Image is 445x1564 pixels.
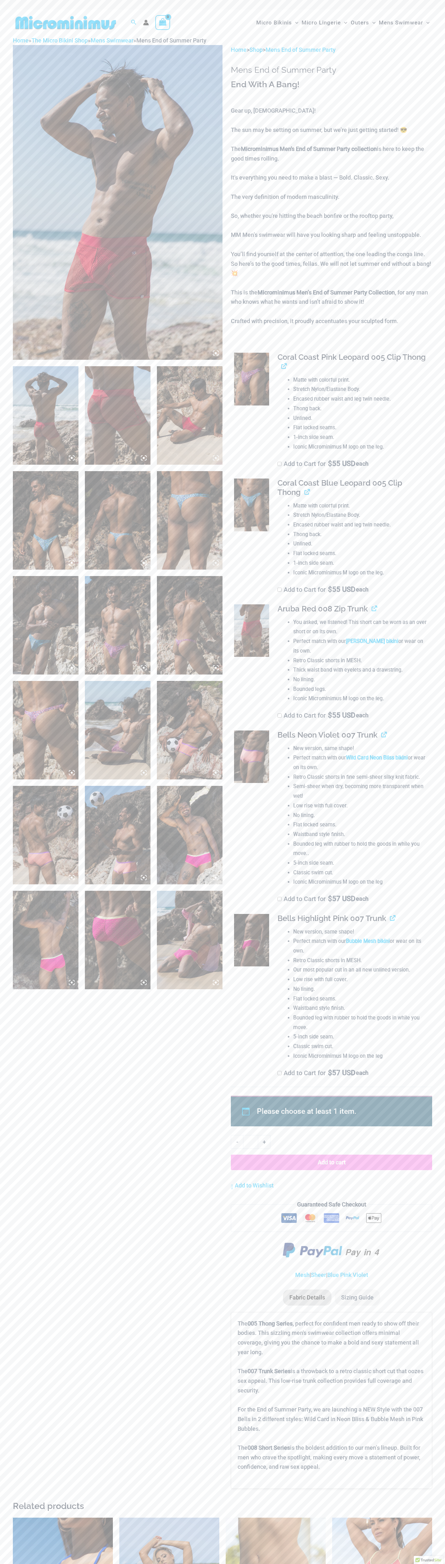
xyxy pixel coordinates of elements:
p: | | [231,1270,432,1280]
a: Add to Wishlist [231,1181,274,1190]
span: $ [328,460,332,468]
span: Menu Toggle [341,14,347,31]
li: Bounded leg with rubber to hold the goods in while you move.. [293,839,427,858]
b: 008 Short Series [248,1444,290,1451]
li: Please choose at least 1 item. [257,1104,417,1119]
label: Add to Cart for [277,460,368,468]
span: each [356,712,368,719]
a: OutersMenu ToggleMenu Toggle [349,13,377,33]
img: Coral Coast Blue Leopard 005 Clip Thong [85,471,150,570]
a: Sheer [311,1271,326,1278]
span: » » » [13,37,206,44]
span: Mens Swimwear [379,14,423,31]
li: Stretch Nylon/Elastane Body. [293,385,427,394]
input: Add to Cart for$55 USD each [277,713,282,718]
img: Coral Coast Pink Leopard 005 Clip Thong [85,576,150,675]
img: Bells Highlight Pink 007 Trunk [13,891,78,989]
p: > > [231,45,432,55]
li: Semi-sheer when dry, becoming more transparent when wet! [293,782,427,801]
li: Iconic Microminimus M logo on the leg. [293,442,427,452]
span: each [356,1070,368,1076]
a: - [231,1135,243,1149]
a: Mens SwimwearMenu ToggleMenu Toggle [377,13,431,33]
legend: Guaranteed Safe Checkout [295,1200,369,1209]
li: Unlined. [293,539,427,549]
a: Violet [353,1271,368,1278]
img: MM SHOP LOGO FLAT [13,15,119,30]
li: Stretch Nylon/Elastane Body. [293,510,427,520]
span: Bells Highlight Pink 007 Trunk [277,914,386,923]
li: 1-inch side seam. [293,433,427,442]
a: Account icon link [143,20,149,25]
img: Coral Coast Pink Leopard 005 Clip Thong [85,681,150,779]
span: 55 USD [328,586,355,593]
a: Home [13,37,29,44]
span: $ [328,895,332,903]
li: Waistband style finish. [293,830,427,839]
label: Add to Cart for [277,1069,368,1077]
li: Flat locked seams. [293,820,427,830]
a: Mesh [295,1271,310,1278]
b: 007 Trunk Series [248,1368,291,1374]
a: Shop [250,46,263,53]
span: 57 USD [328,896,355,902]
a: View Shopping Cart, empty [155,15,170,30]
img: Aruba Red 008 Zip Trunk [234,604,269,657]
a: [PERSON_NAME] bikini [346,638,398,644]
h1: Mens End of Summer Party [231,65,432,75]
img: Coral Coast Blue Leopard 005 Clip Thong [157,471,222,570]
span: $ [328,711,332,719]
li: Our most popular cut in an all new unlined version. [293,965,427,975]
li: No lining. [293,811,427,820]
img: Bells Neon Violet 007 Trunk [234,731,269,783]
li: Retro Classic shorts in MESH. [293,956,427,965]
label: Add to Cart for [277,712,368,719]
p: Gear up, [DEMOGRAPHIC_DATA]! The sun may be setting on summer, but we’re just getting started! 😎 ... [231,106,432,326]
span: Coral Coast Blue Leopard 005 Clip Thong [277,478,402,497]
input: Add to Cart for$57 USD each [277,897,282,901]
input: Add to Cart for$57 USD each [277,1071,282,1075]
img: Coral Coast Blue Leopard 005 Clip Thong [234,479,269,531]
img: Aruba Red 008 Zip Trunk [13,366,78,465]
span: Micro Bikinis [256,14,292,31]
li: Thong back. [293,530,427,539]
a: Home [231,46,247,53]
span: each [356,586,368,593]
span: Mens End of Summer Party [136,37,206,44]
li: Bounded leg with rubber to hold the goods in while you move. [293,1013,427,1032]
img: Aruba Red 008 Zip Trunk [85,366,150,465]
a: Pink [340,1271,351,1278]
li: Thong back. [293,404,427,414]
img: Bells Neon Violet 007 Trunk [13,786,78,884]
a: Wild Card Neon Bliss bikini [346,755,408,761]
nav: Site Navigation [254,12,432,33]
li: New version, same shape! [293,744,427,753]
img: Bells Highlight Pink 007 Trunk [157,891,222,989]
li: Perfect match with our or wear on its own. [293,936,427,955]
li: You asked, we listened! This short can be worn as an over short or on its own. [293,618,427,637]
li: Low rise with full cover. [293,801,427,811]
li: Flat locked seams. [293,994,427,1004]
li: Iconic Microminimus M logo on the leg. [293,694,427,703]
span: $ [328,1069,332,1077]
button: Add to cart [231,1155,432,1170]
a: Mens End of Summer Party [266,46,336,53]
img: Bells Highlight Pink 007 Trunk [157,786,222,884]
b: Microminimus Men’s End of Summer Party Collection [258,289,395,296]
li: No lining. [293,675,427,684]
li: Iconic Microminimus M logo on the leg [293,1051,427,1061]
img: Bells Highlight Pink 007 Trunk [234,914,269,966]
span: Aruba Red 008 Zip Trunk [277,604,368,613]
li: Encased rubber waist and leg twin needle. [293,394,427,404]
li: Encased rubber waist and leg twin needle. [293,520,427,530]
li: Flat locked seams. [293,423,427,433]
b: 005 Thong Series [248,1320,293,1327]
a: Coral Coast Pink Leopard 005 Clip Thong [234,353,269,405]
li: Iconic Microminimus M logo on the leg. [293,568,427,578]
li: Retro Classic shorts in MESH. [293,656,427,666]
li: Perfect match with our or wear on its own. [293,753,427,772]
span: Outers [351,14,369,31]
li: Matte with colorful print. [293,501,427,511]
